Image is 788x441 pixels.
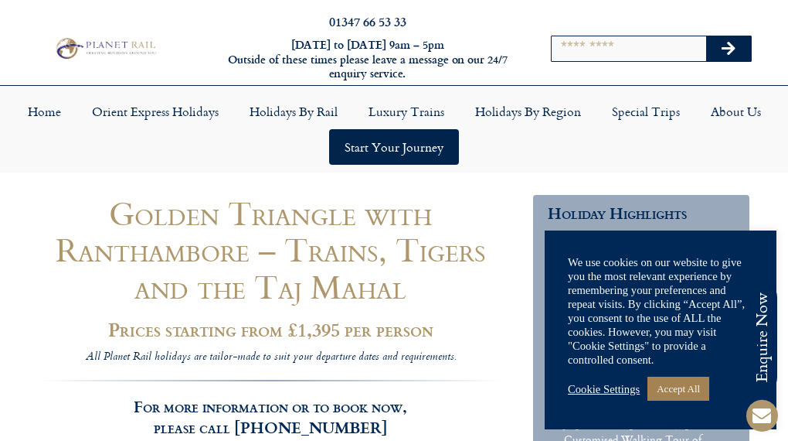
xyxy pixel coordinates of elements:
h6: [DATE] to [DATE] 9am – 5pm Outside of these times please leave a message on our 24/7 enquiry serv... [214,38,521,81]
div: We use cookies on our website to give you the most relevant experience by remembering your prefer... [568,255,753,367]
a: Accept All [647,377,709,401]
button: Search [706,36,751,61]
h1: Golden Triangle with Ranthambore – Trains, Tigers and the Taj Mahal [39,195,502,305]
a: Orient Express Holidays [76,94,234,129]
a: Holidays by Region [460,94,596,129]
a: About Us [695,94,776,129]
a: Special Trips [596,94,695,129]
h3: For more information or to book now, please call [PHONE_NUMBER] [39,380,502,437]
a: Cookie Settings [568,382,640,396]
h3: Holiday Highlights [548,203,735,224]
a: Luxury Trains [353,94,460,129]
a: 01347 66 53 33 [329,12,406,30]
a: Home [12,94,76,129]
a: Start your Journey [329,129,459,165]
h2: Prices starting from £1,395 per person [39,319,502,340]
a: Holidays by Rail [234,94,353,129]
img: Planet Rail Train Holidays Logo [52,36,158,62]
nav: Menu [8,94,780,165]
i: All Planet Rail holidays are tailor-made to suit your departure dates and requirements. [86,348,456,367]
